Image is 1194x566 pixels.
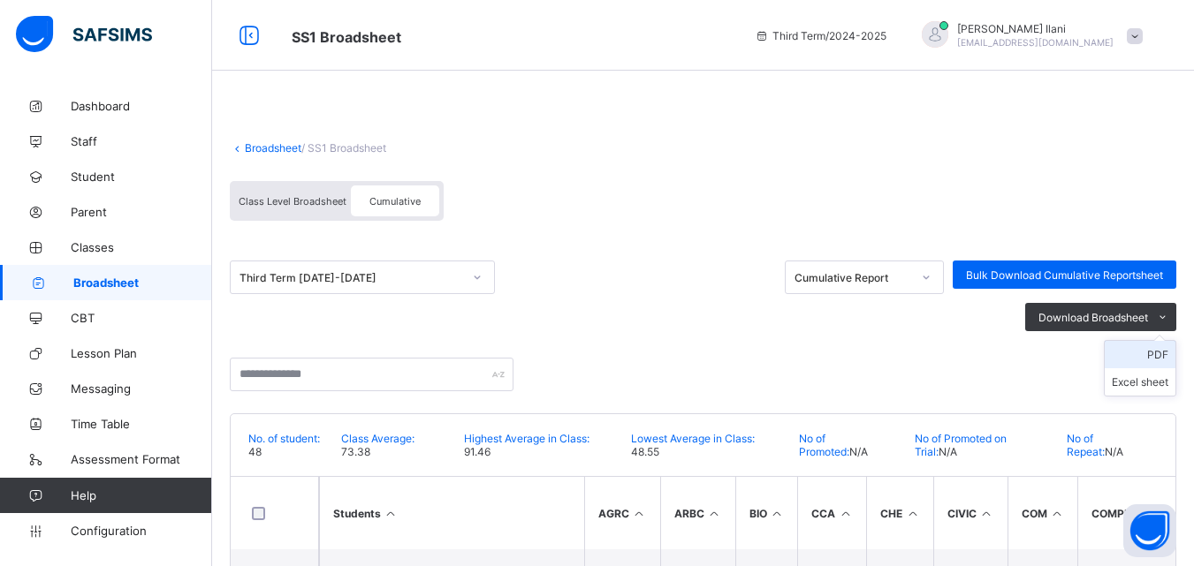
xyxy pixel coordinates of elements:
th: ARBC [660,477,735,549]
span: 73.38 [341,445,370,458]
span: Bulk Download Cumulative Reportsheet [966,268,1163,282]
th: BIO [735,477,798,549]
span: No of Promoted on Trial: [915,432,1007,458]
span: Lesson Plan [71,346,212,360]
li: dropdown-list-item-text-1 [1105,368,1175,396]
i: Sort in Ascending Order [979,507,994,520]
span: Configuration [71,524,211,538]
th: CHE [866,477,933,549]
span: No of Repeat: [1067,432,1105,458]
img: safsims [16,16,152,53]
span: 91.46 [464,445,491,458]
span: [EMAIL_ADDRESS][DOMAIN_NAME] [957,37,1114,48]
span: Lowest Average in Class: [631,432,755,445]
th: CCA [797,477,866,549]
i: Sort in Ascending Order [770,507,785,520]
span: N/A [849,445,868,458]
th: Students [319,477,584,549]
span: Dashboard [71,99,212,113]
button: Open asap [1123,504,1176,557]
span: [PERSON_NAME] Ilani [957,22,1114,35]
span: 48 [248,445,262,458]
i: Sort in Ascending Order [1050,507,1065,520]
span: Highest Average in Class: [464,432,589,445]
span: Class Arm Broadsheet [292,28,401,46]
span: N/A [939,445,957,458]
span: / SS1 Broadsheet [301,141,386,155]
span: Student [71,170,212,184]
li: dropdown-list-item-text-0 [1105,341,1175,368]
i: Sort in Ascending Order [707,507,722,520]
span: 48.55 [631,445,659,458]
span: Class Average: [341,432,414,445]
span: Messaging [71,381,212,396]
span: No. of student: [248,432,320,445]
div: AbubakarIlani [904,21,1152,50]
span: Classes [71,240,212,254]
span: session/term information [755,29,886,42]
th: CIVIC [933,477,1008,549]
span: No of Promoted: [799,432,849,458]
span: CBT [71,311,212,325]
i: Sort in Ascending Order [905,507,920,520]
div: Cumulative Report [795,271,911,284]
span: N/A [1105,445,1123,458]
span: Broadsheet [73,275,212,290]
span: Staff [71,134,212,148]
span: Class Level Broadsheet [239,195,346,208]
div: Third Term [DATE]-[DATE] [240,271,462,284]
th: AGRC [584,477,660,549]
th: COMPUTER [1077,477,1183,549]
i: Sort in Ascending Order [838,507,853,520]
i: Sort in Ascending Order [632,507,647,520]
i: Sort Ascending [384,507,399,520]
a: Broadsheet [245,141,301,155]
span: Assessment Format [71,452,212,466]
th: COM [1008,477,1078,549]
span: Help [71,488,211,502]
span: Cumulative [369,195,421,208]
span: Parent [71,205,212,219]
span: Time Table [71,417,212,431]
span: Download Broadsheet [1038,311,1148,324]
